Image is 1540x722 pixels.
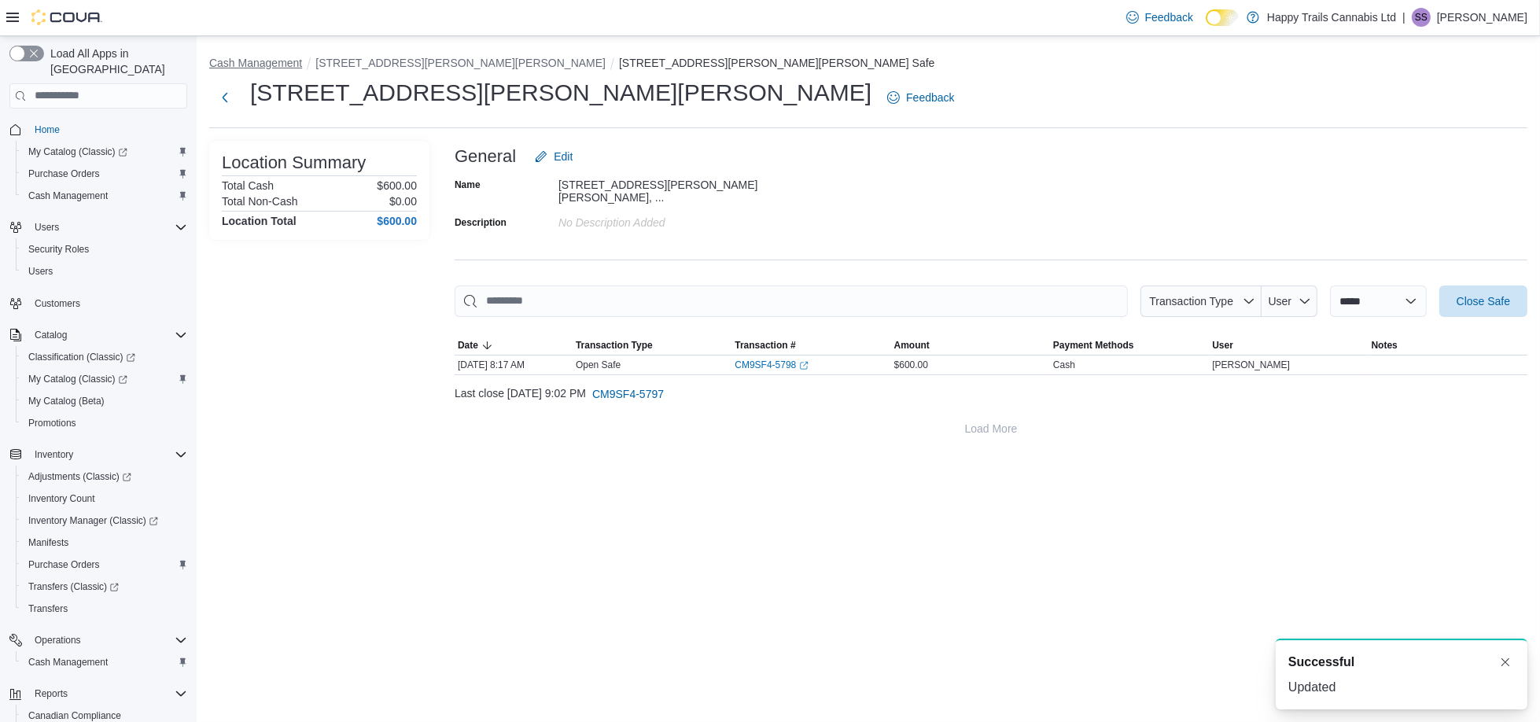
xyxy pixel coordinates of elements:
[16,554,193,576] button: Purchase Orders
[22,577,187,596] span: Transfers (Classic)
[377,179,417,192] p: $600.00
[28,326,73,344] button: Catalog
[455,336,573,355] button: Date
[455,147,516,166] h3: General
[28,120,66,139] a: Home
[28,536,68,549] span: Manifests
[28,558,100,571] span: Purchase Orders
[22,489,187,508] span: Inventory Count
[315,57,606,69] button: [STREET_ADDRESS][PERSON_NAME][PERSON_NAME]
[28,417,76,429] span: Promotions
[3,444,193,466] button: Inventory
[16,466,193,488] a: Adjustments (Classic)
[22,511,187,530] span: Inventory Manager (Classic)
[22,348,142,367] a: Classification (Classic)
[28,218,65,237] button: Users
[22,414,187,433] span: Promotions
[22,142,134,161] a: My Catalog (Classic)
[377,215,417,227] h4: $600.00
[1288,678,1515,697] div: Updated
[22,599,74,618] a: Transfers
[573,336,731,355] button: Transaction Type
[1149,295,1233,308] span: Transaction Type
[22,186,187,205] span: Cash Management
[28,373,127,385] span: My Catalog (Classic)
[16,488,193,510] button: Inventory Count
[1496,653,1515,672] button: Dismiss toast
[222,215,297,227] h4: Location Total
[28,602,68,615] span: Transfers
[554,149,573,164] span: Edit
[455,179,481,191] label: Name
[28,684,74,703] button: Reports
[1140,285,1262,317] button: Transaction Type
[35,634,81,646] span: Operations
[28,709,121,722] span: Canadian Compliance
[894,359,928,371] span: $600.00
[881,82,960,113] a: Feedback
[16,185,193,207] button: Cash Management
[22,240,95,259] a: Security Roles
[906,90,954,105] span: Feedback
[22,489,101,508] a: Inventory Count
[28,684,187,703] span: Reports
[22,392,111,411] a: My Catalog (Beta)
[731,336,890,355] button: Transaction #
[558,172,769,204] div: [STREET_ADDRESS][PERSON_NAME][PERSON_NAME], ...
[35,687,68,700] span: Reports
[28,445,79,464] button: Inventory
[1437,8,1527,27] p: [PERSON_NAME]
[22,653,114,672] a: Cash Management
[1457,293,1510,309] span: Close Safe
[16,260,193,282] button: Users
[22,555,106,574] a: Purchase Orders
[1206,9,1239,26] input: Dark Mode
[16,368,193,390] a: My Catalog (Classic)
[16,141,193,163] a: My Catalog (Classic)
[799,361,809,370] svg: External link
[28,470,131,483] span: Adjustments (Classic)
[22,467,138,486] a: Adjustments (Classic)
[28,120,187,139] span: Home
[22,370,187,389] span: My Catalog (Classic)
[22,186,114,205] a: Cash Management
[3,324,193,346] button: Catalog
[28,218,187,237] span: Users
[22,164,106,183] a: Purchase Orders
[1402,8,1406,27] p: |
[894,339,930,352] span: Amount
[22,599,187,618] span: Transfers
[1053,339,1134,352] span: Payment Methods
[28,146,127,158] span: My Catalog (Classic)
[3,683,193,705] button: Reports
[1415,8,1428,27] span: SS
[3,118,193,141] button: Home
[1120,2,1199,33] a: Feedback
[1262,285,1317,317] button: User
[22,392,187,411] span: My Catalog (Beta)
[1372,339,1398,352] span: Notes
[1212,339,1233,352] span: User
[22,511,164,530] a: Inventory Manager (Classic)
[16,346,193,368] a: Classification (Classic)
[16,390,193,412] button: My Catalog (Beta)
[209,55,1527,74] nav: An example of EuiBreadcrumbs
[529,141,579,172] button: Edit
[35,221,59,234] span: Users
[28,243,89,256] span: Security Roles
[35,123,60,136] span: Home
[3,216,193,238] button: Users
[28,580,119,593] span: Transfers (Classic)
[1439,285,1527,317] button: Close Safe
[16,163,193,185] button: Purchase Orders
[3,292,193,315] button: Customers
[28,656,108,669] span: Cash Management
[22,555,187,574] span: Purchase Orders
[22,142,187,161] span: My Catalog (Classic)
[389,195,417,208] p: $0.00
[222,153,366,172] h3: Location Summary
[28,631,87,650] button: Operations
[22,348,187,367] span: Classification (Classic)
[576,359,621,371] p: Open Safe
[35,329,67,341] span: Catalog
